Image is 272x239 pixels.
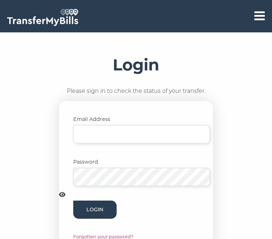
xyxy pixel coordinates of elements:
[67,86,206,96] p: Please sign in to check the status of your transfer.
[73,158,127,166] label: Password
[73,201,117,219] button: Login
[113,54,159,76] h1: Login
[73,115,127,123] label: Email Address
[7,9,78,26] img: TransferMyBills.com - Helping ease the stress of moving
